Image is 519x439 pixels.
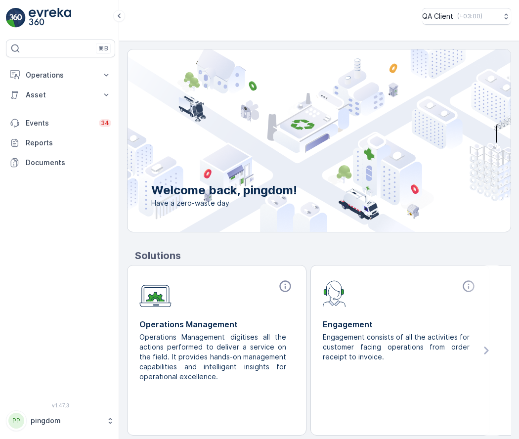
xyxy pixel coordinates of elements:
p: ( +03:00 ) [457,12,482,20]
button: Operations [6,65,115,85]
p: pingdom [31,416,101,426]
p: QA Client [422,11,453,21]
p: Documents [26,158,111,168]
p: Operations Management digitises all the actions performed to deliver a service on the field. It p... [139,332,286,382]
p: 34 [101,119,109,127]
p: Welcome back, pingdom! [151,182,297,198]
span: Have a zero-waste day [151,198,297,208]
p: Operations Management [139,318,294,330]
p: Engagement consists of all the activities for customer facing operations from order receipt to in... [323,332,470,362]
button: QA Client(+03:00) [422,8,511,25]
p: ⌘B [98,44,108,52]
a: Documents [6,153,115,173]
p: Asset [26,90,95,100]
span: v 1.47.3 [6,402,115,408]
p: Events [26,118,93,128]
img: city illustration [83,49,511,232]
p: Reports [26,138,111,148]
p: Solutions [135,248,511,263]
img: logo_light-DOdMpM7g.png [29,8,71,28]
button: PPpingdom [6,410,115,431]
a: Reports [6,133,115,153]
p: Operations [26,70,95,80]
img: logo [6,8,26,28]
img: module-icon [139,279,172,307]
button: Asset [6,85,115,105]
p: Engagement [323,318,477,330]
img: module-icon [323,279,346,307]
div: PP [8,413,24,429]
a: Events34 [6,113,115,133]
